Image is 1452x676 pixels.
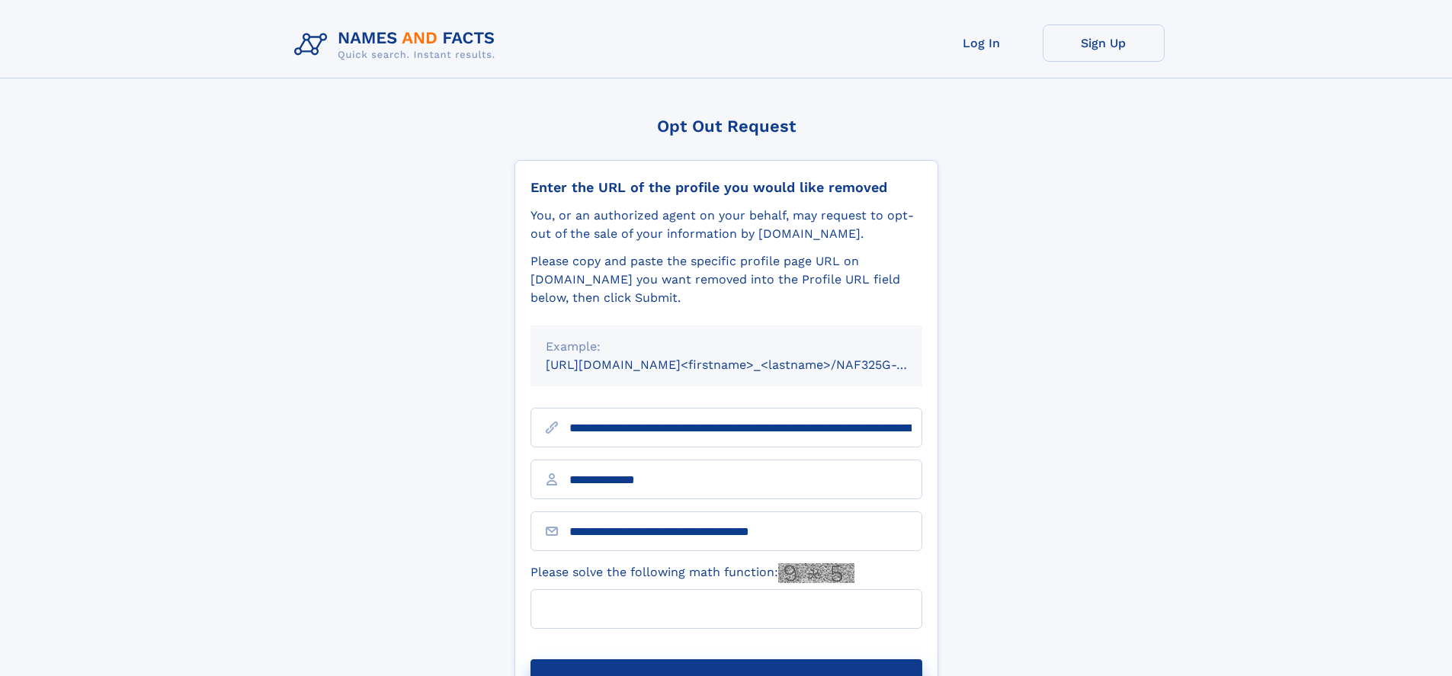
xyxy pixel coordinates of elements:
[530,207,922,243] div: You, or an authorized agent on your behalf, may request to opt-out of the sale of your informatio...
[1043,24,1165,62] a: Sign Up
[546,338,907,356] div: Example:
[514,117,938,136] div: Opt Out Request
[530,563,854,583] label: Please solve the following math function:
[530,252,922,307] div: Please copy and paste the specific profile page URL on [DOMAIN_NAME] you want removed into the Pr...
[288,24,508,66] img: Logo Names and Facts
[921,24,1043,62] a: Log In
[530,179,922,196] div: Enter the URL of the profile you would like removed
[546,357,951,372] small: [URL][DOMAIN_NAME]<firstname>_<lastname>/NAF325G-xxxxxxxx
